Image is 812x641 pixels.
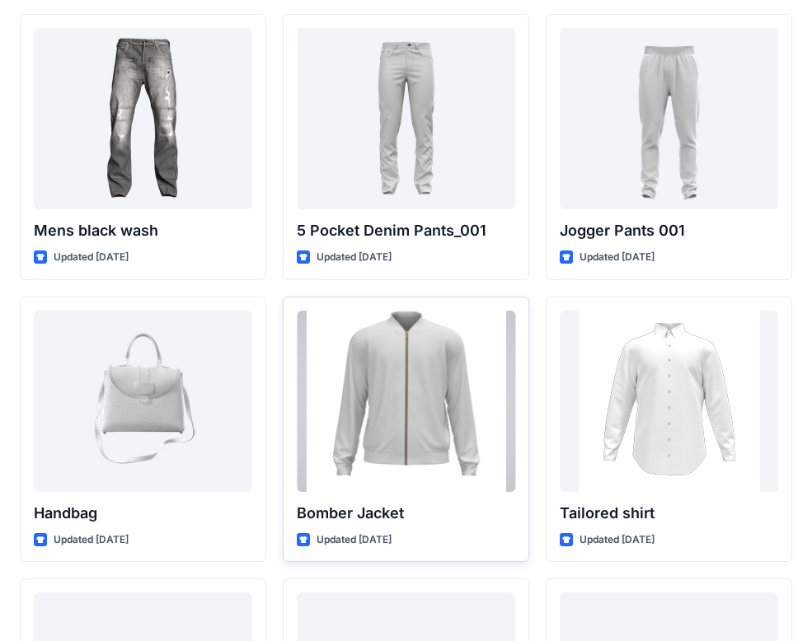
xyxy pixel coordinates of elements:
a: Tailored shirt [560,311,778,492]
a: Mens black wash [34,28,252,209]
a: Jogger Pants 001 [560,28,778,209]
p: Updated [DATE] [580,249,655,266]
p: Updated [DATE] [317,531,392,549]
p: Updated [DATE] [580,531,655,549]
a: 5 Pocket Denim Pants_001 [297,28,515,209]
p: Jogger Pants 001 [560,219,778,242]
p: Handbag [34,502,252,525]
p: Updated [DATE] [317,249,392,266]
p: Tailored shirt [560,502,778,525]
a: Handbag [34,311,252,492]
a: Bomber Jacket [297,311,515,492]
p: 5 Pocket Denim Pants_001 [297,219,515,242]
p: Updated [DATE] [54,249,129,266]
p: Updated [DATE] [54,531,129,549]
p: Mens black wash [34,219,252,242]
p: Bomber Jacket [297,502,515,525]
